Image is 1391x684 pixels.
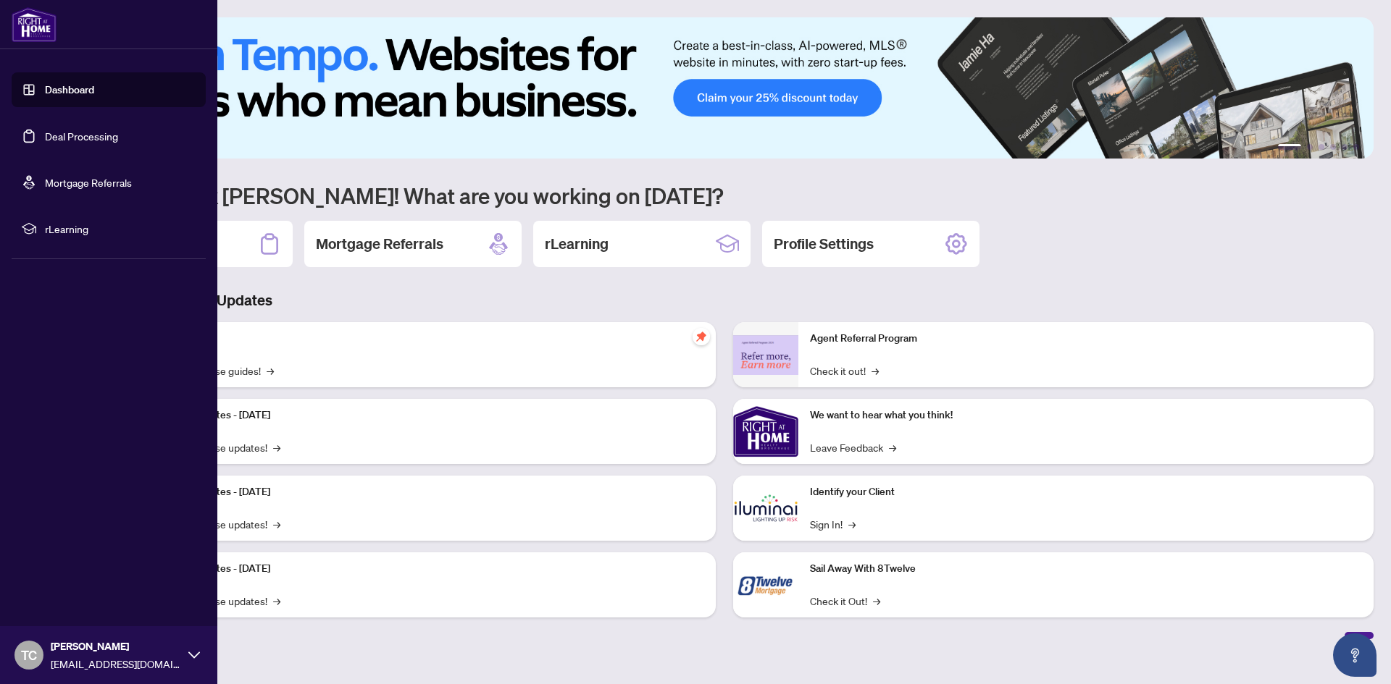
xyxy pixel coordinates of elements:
[267,363,274,379] span: →
[810,439,896,455] a: Leave Feedback→
[45,83,94,96] a: Dashboard
[51,656,181,672] span: [EMAIL_ADDRESS][DOMAIN_NAME]
[152,561,704,577] p: Platform Updates - [DATE]
[810,331,1362,347] p: Agent Referral Program
[273,516,280,532] span: →
[75,182,1374,209] h1: Welcome back [PERSON_NAME]! What are you working on [DATE]?
[152,408,704,423] p: Platform Updates - [DATE]
[873,593,880,609] span: →
[872,363,879,379] span: →
[810,408,1362,423] p: We want to hear what you think!
[273,439,280,455] span: →
[733,552,798,617] img: Sail Away With 8Twelve
[152,484,704,500] p: Platform Updates - [DATE]
[1353,144,1359,150] button: 6
[733,335,798,375] img: Agent Referral Program
[152,331,704,347] p: Self-Help
[12,7,57,42] img: logo
[774,234,874,254] h2: Profile Settings
[810,593,880,609] a: Check it Out!→
[733,399,798,464] img: We want to hear what you think!
[693,328,710,345] span: pushpin
[45,221,196,237] span: rLearning
[1278,144,1301,150] button: 1
[45,130,118,143] a: Deal Processing
[810,484,1362,500] p: Identify your Client
[733,476,798,541] img: Identify your Client
[848,516,856,532] span: →
[45,176,132,189] a: Mortgage Referrals
[1342,144,1348,150] button: 5
[810,561,1362,577] p: Sail Away With 8Twelve
[889,439,896,455] span: →
[316,234,443,254] h2: Mortgage Referrals
[1319,144,1324,150] button: 3
[545,234,609,254] h2: rLearning
[1333,633,1377,677] button: Open asap
[273,593,280,609] span: →
[1307,144,1313,150] button: 2
[810,516,856,532] a: Sign In!→
[1330,144,1336,150] button: 4
[75,290,1374,311] h3: Brokerage & Industry Updates
[51,638,181,654] span: [PERSON_NAME]
[75,17,1374,159] img: Slide 0
[810,363,879,379] a: Check it out!→
[21,645,37,665] span: TC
